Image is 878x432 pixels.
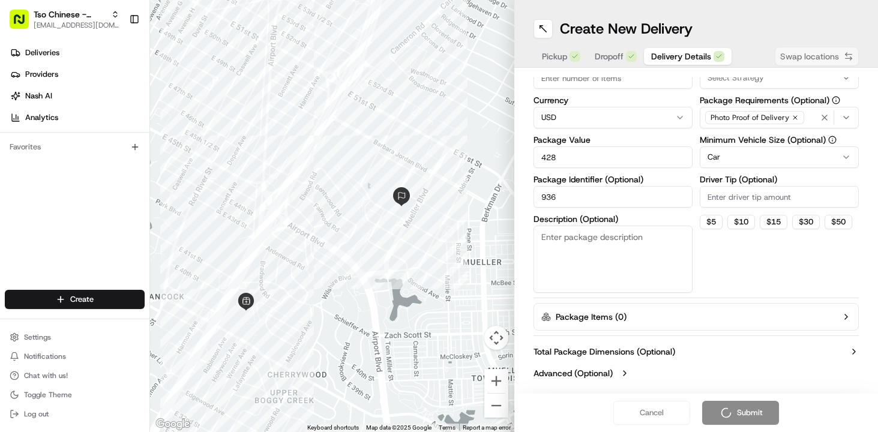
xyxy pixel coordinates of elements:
[5,329,145,346] button: Settings
[366,424,431,431] span: Map data ©2025 Google
[700,107,859,128] button: Photo Proof of Delivery
[825,215,852,229] button: $50
[5,43,149,62] a: Deliveries
[24,371,68,380] span: Chat with us!
[711,113,789,122] span: Photo Proof of Delivery
[25,69,58,80] span: Providers
[484,394,508,418] button: Zoom out
[700,96,859,104] label: Package Requirements (Optional)
[700,186,859,208] input: Enter driver tip amount
[5,406,145,422] button: Log out
[41,115,197,127] div: Start new chat
[534,175,693,184] label: Package Identifier (Optional)
[534,367,613,379] label: Advanced (Optional)
[24,390,72,400] span: Toggle Theme
[700,67,859,89] button: Select Strategy
[560,19,693,38] h1: Create New Delivery
[484,369,508,393] button: Zoom in
[534,146,693,168] input: Enter package value
[7,169,97,191] a: 📗Knowledge Base
[12,48,218,67] p: Welcome 👋
[12,175,22,185] div: 📗
[534,303,859,331] button: Package Items (0)
[700,136,859,144] label: Minimum Vehicle Size (Optional)
[25,91,52,101] span: Nash AI
[34,20,119,30] button: [EMAIL_ADDRESS][DOMAIN_NAME]
[5,65,149,84] a: Providers
[534,186,693,208] input: Enter package identifier
[101,175,111,185] div: 💻
[24,352,66,361] span: Notifications
[760,215,787,229] button: $15
[24,174,92,186] span: Knowledge Base
[113,174,193,186] span: API Documentation
[70,294,94,305] span: Create
[534,67,693,89] input: Enter number of items
[153,416,193,432] img: Google
[24,409,49,419] span: Log out
[534,346,859,358] button: Total Package Dimensions (Optional)
[5,5,124,34] button: Tso Chinese - Catering[EMAIL_ADDRESS][DOMAIN_NAME]
[595,50,624,62] span: Dropoff
[41,127,152,136] div: We're available if you need us!
[708,73,764,83] span: Select Strategy
[25,112,58,123] span: Analytics
[31,77,198,90] input: Clear
[534,346,675,358] label: Total Package Dimensions (Optional)
[119,203,145,212] span: Pylon
[727,215,755,229] button: $10
[832,96,840,104] button: Package Requirements (Optional)
[24,332,51,342] span: Settings
[534,96,693,104] label: Currency
[5,108,149,127] a: Analytics
[700,175,859,184] label: Driver Tip (Optional)
[307,424,359,432] button: Keyboard shortcuts
[556,311,627,323] label: Package Items ( 0 )
[5,290,145,309] button: Create
[34,8,106,20] button: Tso Chinese - Catering
[12,12,36,36] img: Nash
[828,136,837,144] button: Minimum Vehicle Size (Optional)
[12,115,34,136] img: 1736555255976-a54dd68f-1ca7-489b-9aae-adbdc363a1c4
[542,50,567,62] span: Pickup
[534,215,693,223] label: Description (Optional)
[534,136,693,144] label: Package Value
[5,367,145,384] button: Chat with us!
[534,367,859,379] button: Advanced (Optional)
[85,203,145,212] a: Powered byPylon
[792,215,820,229] button: $30
[25,47,59,58] span: Deliveries
[463,424,511,431] a: Report a map error
[439,424,456,431] a: Terms
[484,326,508,350] button: Map camera controls
[204,118,218,133] button: Start new chat
[5,86,149,106] a: Nash AI
[651,50,711,62] span: Delivery Details
[700,215,723,229] button: $5
[5,137,145,157] div: Favorites
[5,348,145,365] button: Notifications
[97,169,197,191] a: 💻API Documentation
[153,416,193,432] a: Open this area in Google Maps (opens a new window)
[5,386,145,403] button: Toggle Theme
